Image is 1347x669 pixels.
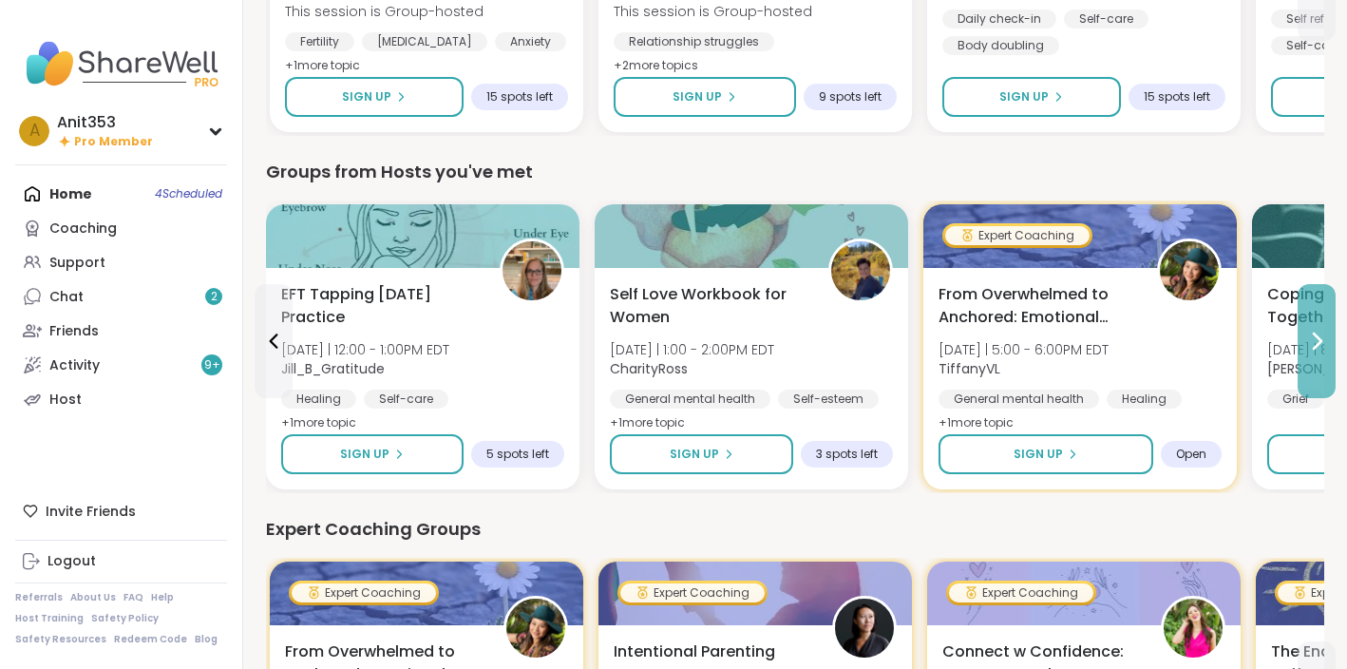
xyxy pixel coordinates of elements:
[123,591,143,604] a: FAQ
[1160,241,1219,300] img: TiffanyVL
[1014,446,1063,463] span: Sign Up
[495,32,566,51] div: Anxiety
[942,77,1121,117] button: Sign Up
[939,434,1153,474] button: Sign Up
[29,119,40,143] span: A
[285,32,354,51] div: Fertility
[281,359,385,378] b: Jill_B_Gratitude
[1267,390,1324,409] div: Grief
[819,89,882,105] span: 9 spots left
[614,640,775,663] span: Intentional Parenting
[503,241,561,300] img: Jill_B_Gratitude
[49,254,105,273] div: Support
[57,112,153,133] div: Anit353
[939,283,1136,329] span: From Overwhelmed to Anchored: Emotional Regulation
[620,583,765,602] div: Expert Coaching
[49,322,99,341] div: Friends
[15,633,106,646] a: Safety Resources
[15,591,63,604] a: Referrals
[614,32,774,51] div: Relationship struggles
[49,356,100,375] div: Activity
[362,32,487,51] div: [MEDICAL_DATA]
[211,289,218,305] span: 2
[114,633,187,646] a: Redeem Code
[942,36,1059,55] div: Body doubling
[1176,447,1206,462] span: Open
[15,314,227,348] a: Friends
[999,88,1049,105] span: Sign Up
[614,2,812,21] span: This session is Group-hosted
[342,88,391,105] span: Sign Up
[816,447,878,462] span: 3 spots left
[670,446,719,463] span: Sign Up
[281,283,479,329] span: EFT Tapping [DATE] Practice
[486,447,549,462] span: 5 spots left
[15,382,227,416] a: Host
[945,226,1090,245] div: Expert Coaching
[778,390,879,409] div: Self-esteem
[47,552,96,571] div: Logout
[340,446,389,463] span: Sign Up
[939,359,1000,378] b: TiffanyVL
[831,241,890,300] img: CharityRoss
[195,633,218,646] a: Blog
[1164,599,1223,658] img: stephaniemthoma
[486,89,553,105] span: 15 spots left
[281,390,356,409] div: Healing
[835,599,894,658] img: Natasha
[610,434,793,474] button: Sign Up
[15,612,84,625] a: Host Training
[15,211,227,245] a: Coaching
[673,88,722,105] span: Sign Up
[1144,89,1210,105] span: 15 spots left
[266,516,1324,543] div: Expert Coaching Groups
[151,591,174,604] a: Help
[942,10,1056,29] div: Daily check-in
[506,599,565,658] img: TiffanyVL
[204,357,220,373] span: 9 +
[15,30,227,97] img: ShareWell Nav Logo
[610,359,688,378] b: CharityRoss
[49,391,82,410] div: Host
[614,77,796,117] button: Sign Up
[285,77,464,117] button: Sign Up
[15,245,227,279] a: Support
[1107,390,1182,409] div: Healing
[281,340,449,359] span: [DATE] | 12:00 - 1:00PM EDT
[610,390,770,409] div: General mental health
[49,220,117,239] div: Coaching
[15,279,227,314] a: Chat2
[74,134,153,150] span: Pro Member
[281,434,464,474] button: Sign Up
[949,583,1093,602] div: Expert Coaching
[70,591,116,604] a: About Us
[15,494,227,528] div: Invite Friends
[49,288,84,307] div: Chat
[266,159,1324,185] div: Groups from Hosts you've met
[1064,10,1148,29] div: Self-care
[610,283,807,329] span: Self Love Workbook for Women
[91,612,159,625] a: Safety Policy
[939,340,1109,359] span: [DATE] | 5:00 - 6:00PM EDT
[292,583,436,602] div: Expert Coaching
[15,348,227,382] a: Activity9+
[285,2,484,21] span: This session is Group-hosted
[610,340,774,359] span: [DATE] | 1:00 - 2:00PM EDT
[939,390,1099,409] div: General mental health
[15,545,227,579] a: Logout
[364,390,448,409] div: Self-care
